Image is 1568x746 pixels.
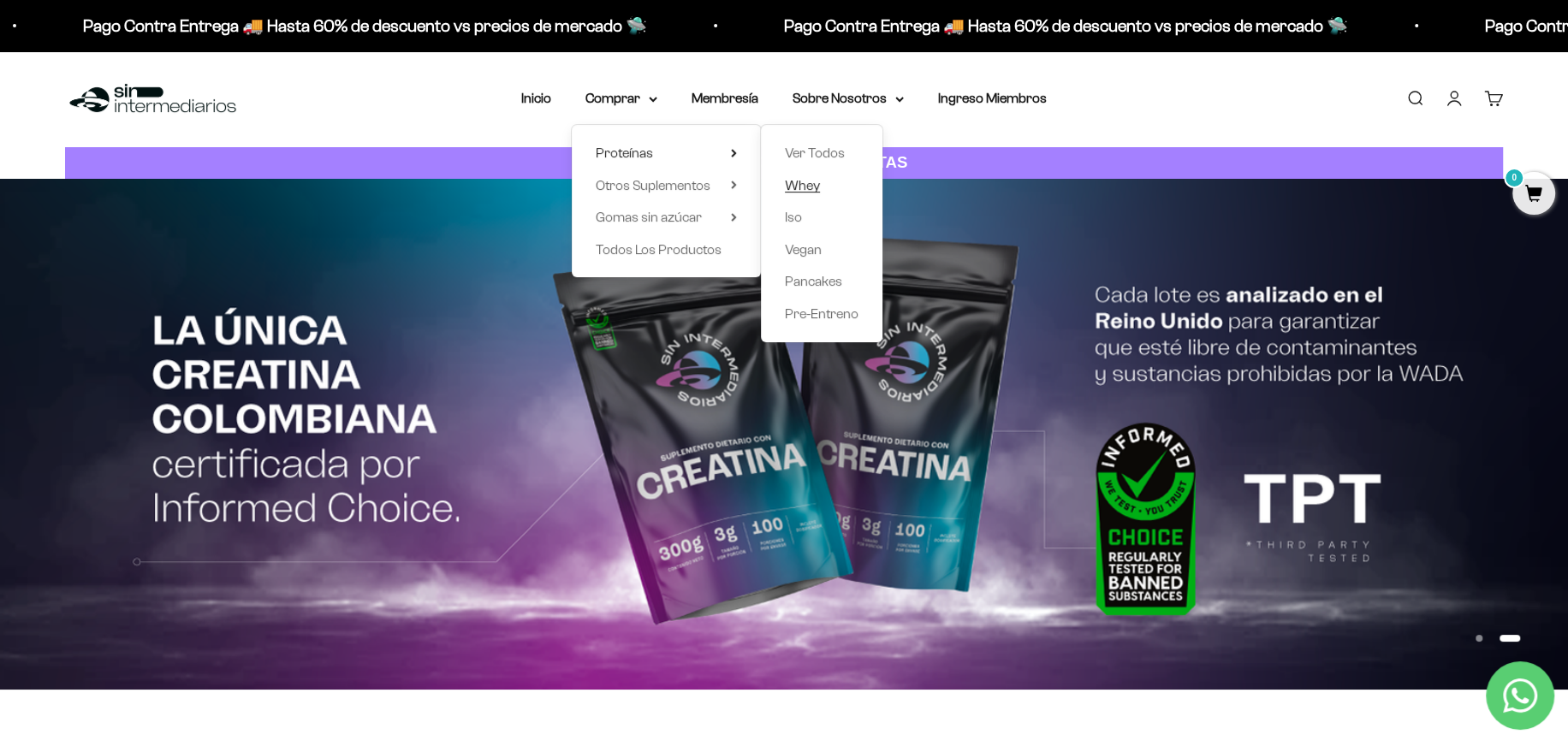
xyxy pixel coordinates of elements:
a: Pre-Entreno [785,303,858,325]
a: Ingreso Miembros [938,91,1047,105]
summary: Comprar [585,87,657,110]
summary: Gomas sin azúcar [596,206,737,228]
a: Inicio [521,91,551,105]
a: Pancakes [785,270,858,293]
a: Ver Todos [785,142,858,164]
a: Todos Los Productos [596,239,737,261]
a: 0 [1512,186,1555,204]
summary: Sobre Nosotros [793,87,904,110]
span: Proteínas [596,145,653,160]
a: CUANTA PROTEÍNA NECESITAS [65,146,1503,180]
span: Whey [785,178,820,192]
span: Gomas sin azúcar [596,210,702,224]
span: Pancakes [785,274,842,288]
a: Membresía [692,91,758,105]
span: Vegan [785,242,822,257]
span: Pre-Entreno [785,306,858,321]
summary: Otros Suplementos [596,175,737,197]
span: Otros Suplementos [596,178,710,192]
p: Pago Contra Entrega 🚚 Hasta 60% de descuento vs precios de mercado 🛸 [83,12,647,39]
p: Pago Contra Entrega 🚚 Hasta 60% de descuento vs precios de mercado 🛸 [784,12,1348,39]
a: Iso [785,206,858,228]
summary: Proteínas [596,142,737,164]
a: Vegan [785,239,858,261]
span: Iso [785,210,802,224]
mark: 0 [1504,168,1524,188]
a: Whey [785,175,858,197]
span: Todos Los Productos [596,242,722,257]
span: Ver Todos [785,145,845,160]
